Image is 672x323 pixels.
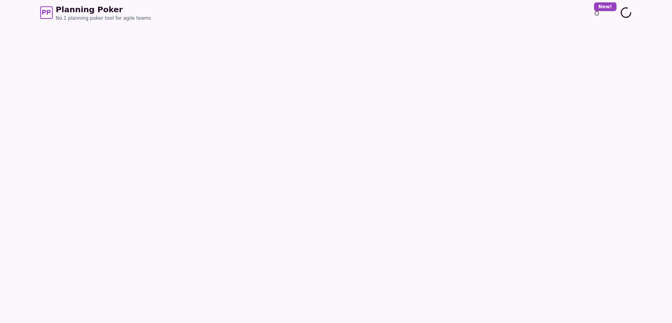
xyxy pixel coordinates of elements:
button: New! [590,6,604,20]
span: Planning Poker [56,4,151,15]
a: PPPlanning PokerNo.1 planning poker tool for agile teams [40,4,151,21]
span: PP [42,8,51,17]
div: New! [594,2,616,11]
span: No.1 planning poker tool for agile teams [56,15,151,21]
